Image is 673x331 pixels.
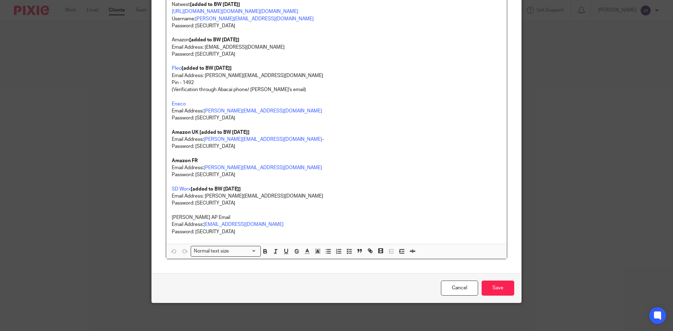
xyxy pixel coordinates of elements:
[172,200,501,207] p: Password: [SECURITY_DATA]
[189,37,239,42] strong: [added to BW [DATE]]
[204,137,322,142] a: [PERSON_NAME][EMAIL_ADDRESS][DOMAIN_NAME]
[172,136,501,143] p: Email Address: -
[172,72,501,79] p: Email Address: [PERSON_NAME][EMAIL_ADDRESS][DOMAIN_NAME]
[190,2,240,7] strong: [added to BW [DATE]]
[204,165,322,170] a: [PERSON_NAME][EMAIL_ADDRESS][DOMAIN_NAME]
[172,228,501,235] p: Password: [SECURITY_DATA]
[172,44,501,51] p: Email Address: [EMAIL_ADDRESS][DOMAIN_NAME]
[172,8,501,22] p: Username:
[172,214,501,221] p: [PERSON_NAME] AP Email
[172,9,298,14] a: [URL][DOMAIN_NAME][DOMAIN_NAME][DOMAIN_NAME]
[204,222,284,227] a: [EMAIL_ADDRESS][DOMAIN_NAME]
[482,281,514,296] input: Save
[172,86,501,93] p: (Verification through Abacai phone/ [PERSON_NAME]'s email)
[204,109,322,113] a: [PERSON_NAME][EMAIL_ADDRESS][DOMAIN_NAME]
[231,248,257,255] input: Search for option
[172,36,501,43] p: Amazon
[182,66,232,71] strong: [added to BW [DATE]]
[192,248,231,255] span: Normal text size
[172,115,501,136] p: Password: [SECURITY_DATA]
[172,108,501,115] p: Email Address:
[172,1,501,8] p: Natwest
[172,51,501,58] p: Password: [SECURITY_DATA]
[191,246,261,257] div: Search for option
[172,66,182,71] a: Pleo
[172,22,501,29] p: Password: [SECURITY_DATA]
[172,193,501,200] p: Email Address: [PERSON_NAME][EMAIL_ADDRESS][DOMAIN_NAME]
[172,171,501,178] p: Password: [SECURITY_DATA]
[172,143,501,164] p: Password: [SECURITY_DATA]
[172,158,198,163] strong: Amazon FR
[172,187,191,192] a: SD Worx
[172,102,186,106] a: Eneco
[172,221,501,228] p: Email Address:
[191,187,241,192] strong: [added to BW [DATE]]
[195,16,314,21] a: [PERSON_NAME][EMAIL_ADDRESS][DOMAIN_NAME]
[172,164,501,171] p: Email Address:
[441,281,478,296] a: Cancel
[172,130,250,135] strong: Amazon UK [added to BW [DATE]]
[172,79,501,86] p: Pin - 1492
